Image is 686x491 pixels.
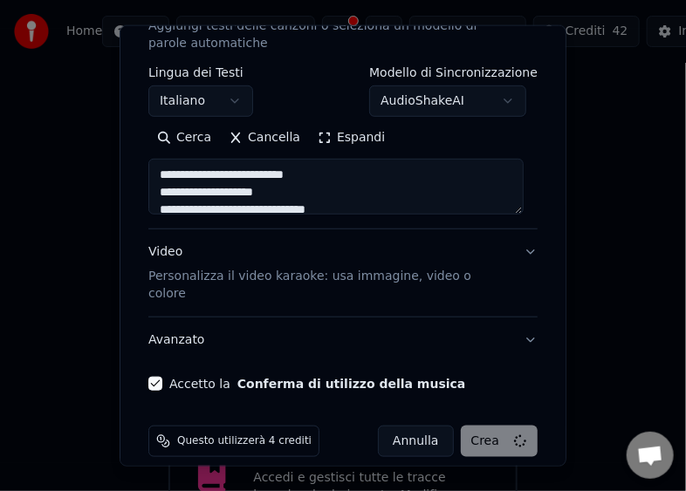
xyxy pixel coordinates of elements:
[148,243,510,303] div: Video
[177,434,312,448] span: Questo utilizzerà 4 crediti
[148,229,538,317] button: VideoPersonalizza il video karaoke: usa immagine, video o colore
[148,124,220,152] button: Cerca
[237,378,466,390] button: Accetto la
[148,66,253,78] label: Lingua dei Testi
[148,17,510,52] p: Aggiungi testi delle canzoni o seleziona un modello di parole automatiche
[369,66,538,78] label: Modello di Sincronizzazione
[220,124,309,152] button: Cancella
[309,124,394,152] button: Espandi
[169,378,465,390] label: Accetto la
[378,426,454,457] button: Annulla
[148,268,510,303] p: Personalizza il video karaoke: usa immagine, video o colore
[148,66,538,228] div: TestiAggiungi testi delle canzoni o seleziona un modello di parole automatiche
[148,317,538,363] button: Avanzato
